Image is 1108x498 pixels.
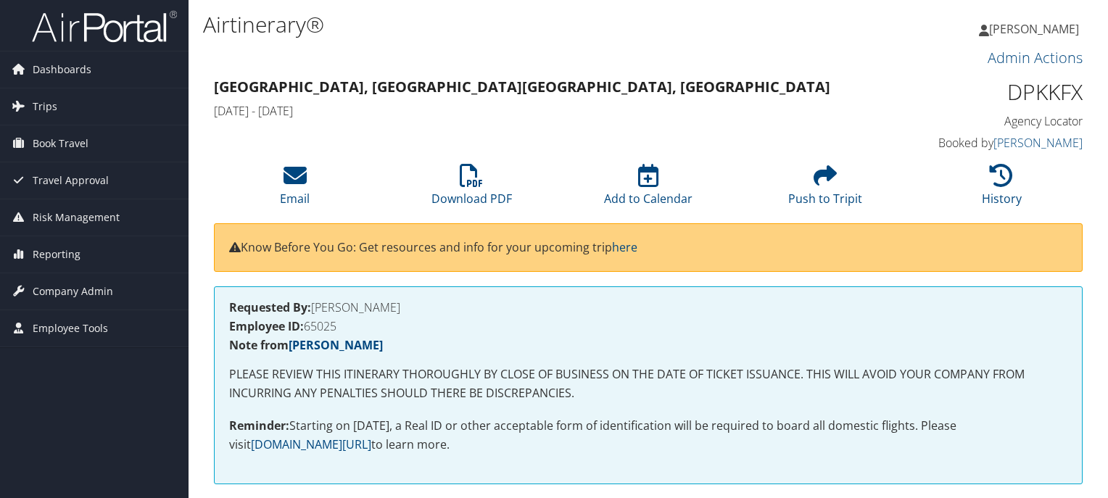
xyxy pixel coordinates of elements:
span: Reporting [33,236,80,273]
span: Trips [33,88,57,125]
a: [PERSON_NAME] [979,7,1093,51]
img: airportal-logo.png [32,9,177,43]
a: [PERSON_NAME] [993,135,1083,151]
span: Risk Management [33,199,120,236]
span: Employee Tools [33,310,108,346]
span: Dashboards [33,51,91,88]
h4: [PERSON_NAME] [229,302,1067,313]
h1: DPKKFX [882,77,1083,107]
strong: Employee ID: [229,318,304,334]
strong: [GEOGRAPHIC_DATA], [GEOGRAPHIC_DATA] [GEOGRAPHIC_DATA], [GEOGRAPHIC_DATA] [214,77,830,96]
p: PLEASE REVIEW THIS ITINERARY THOROUGHLY BY CLOSE OF BUSINESS ON THE DATE OF TICKET ISSUANCE. THIS... [229,365,1067,402]
p: Know Before You Go: Get resources and info for your upcoming trip [229,238,1067,257]
h4: Agency Locator [882,113,1083,129]
a: Add to Calendar [604,172,692,207]
h4: 65025 [229,320,1067,332]
strong: Requested By: [229,299,311,315]
strong: Reminder: [229,418,289,433]
a: Email [280,172,310,207]
span: Company Admin [33,273,113,310]
strong: Note from [229,337,383,353]
a: [PERSON_NAME] [289,337,383,353]
h4: Booked by [882,135,1083,151]
a: Admin Actions [988,48,1083,67]
h4: [DATE] - [DATE] [214,103,860,119]
span: [PERSON_NAME] [989,21,1079,37]
a: History [982,172,1022,207]
a: Push to Tripit [788,172,862,207]
span: Travel Approval [33,162,109,199]
span: Book Travel [33,125,88,162]
p: Starting on [DATE], a Real ID or other acceptable form of identification will be required to boar... [229,417,1067,454]
a: here [612,239,637,255]
h1: Airtinerary® [203,9,797,40]
a: Download PDF [431,172,512,207]
a: [DOMAIN_NAME][URL] [251,436,371,452]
